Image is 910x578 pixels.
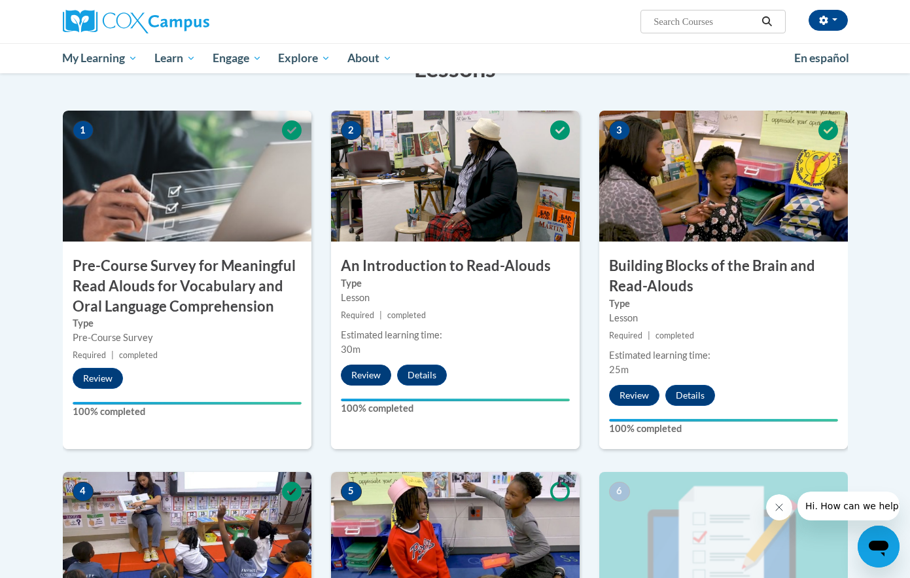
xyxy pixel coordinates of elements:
label: 100% completed [341,401,570,416]
span: Hi. How can we help? [8,9,106,20]
span: | [379,310,382,320]
img: Course Image [331,111,580,242]
label: Type [341,276,570,291]
span: About [347,50,392,66]
div: Estimated learning time: [609,348,838,363]
div: Lesson [341,291,570,305]
span: 1 [73,120,94,140]
img: Course Image [599,111,848,242]
span: Required [341,310,374,320]
a: Cox Campus [63,10,311,33]
span: 4 [73,482,94,501]
span: Required [73,350,106,360]
a: En español [786,45,858,72]
span: Learn [154,50,196,66]
div: Your progress [609,419,838,422]
span: 6 [609,482,630,501]
span: Required [609,331,642,340]
span: completed [119,350,158,360]
span: 2 [341,120,362,140]
a: About [339,43,400,73]
span: 25m [609,364,629,375]
div: Pre-Course Survey [73,331,302,345]
label: Type [73,316,302,331]
img: Course Image [63,111,311,242]
div: Lesson [609,311,838,325]
div: Your progress [73,402,302,405]
label: Type [609,297,838,311]
span: En español [794,51,849,65]
button: Search [757,14,777,29]
span: 30m [341,344,360,355]
a: Engage [204,43,270,73]
h3: An Introduction to Read-Alouds [331,256,580,276]
a: My Learning [54,43,147,73]
span: Explore [278,50,330,66]
iframe: Message from company [797,492,900,520]
iframe: Close message [766,494,792,520]
iframe: Button to launch messaging window [858,526,900,568]
span: 5 [341,482,362,501]
a: Learn [146,43,204,73]
span: completed [387,310,426,320]
h3: Pre-Course Survey for Meaningful Read Alouds for Vocabulary and Oral Language Comprehension [63,256,311,316]
label: 100% completed [73,405,302,419]
span: Engage [213,50,262,66]
button: Review [341,365,391,386]
div: Main menu [43,43,867,73]
span: completed [656,331,694,340]
h3: Building Blocks of the Brain and Read-Alouds [599,256,848,297]
span: 3 [609,120,630,140]
input: Search Courses [652,14,757,29]
button: Review [609,385,659,406]
img: Cox Campus [63,10,209,33]
button: Details [665,385,715,406]
div: Your progress [341,399,570,401]
span: My Learning [62,50,137,66]
button: Details [397,365,447,386]
span: | [648,331,650,340]
button: Review [73,368,123,389]
button: Account Settings [809,10,848,31]
div: Estimated learning time: [341,328,570,342]
span: | [111,350,114,360]
a: Explore [270,43,339,73]
label: 100% completed [609,422,838,436]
